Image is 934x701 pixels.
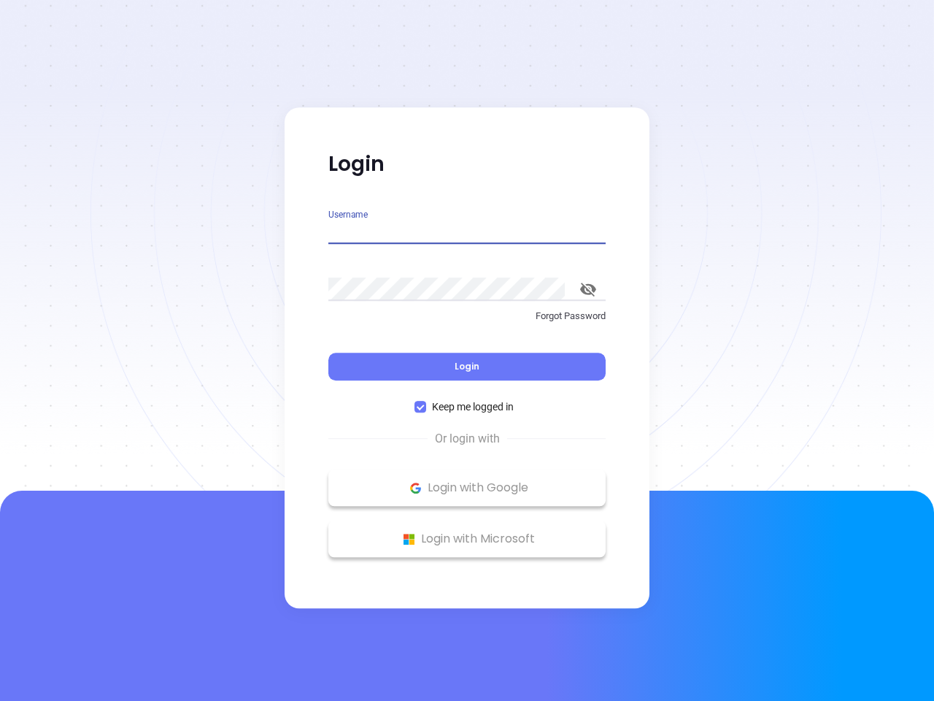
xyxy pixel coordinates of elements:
[400,530,418,548] img: Microsoft Logo
[336,528,598,550] p: Login with Microsoft
[328,210,368,219] label: Username
[328,521,606,557] button: Microsoft Logo Login with Microsoft
[328,309,606,323] p: Forgot Password
[406,479,425,497] img: Google Logo
[571,272,606,307] button: toggle password visibility
[336,477,598,499] p: Login with Google
[455,360,479,372] span: Login
[428,430,507,448] span: Or login with
[328,151,606,177] p: Login
[328,309,606,335] a: Forgot Password
[328,353,606,380] button: Login
[328,470,606,506] button: Google Logo Login with Google
[426,399,520,415] span: Keep me logged in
